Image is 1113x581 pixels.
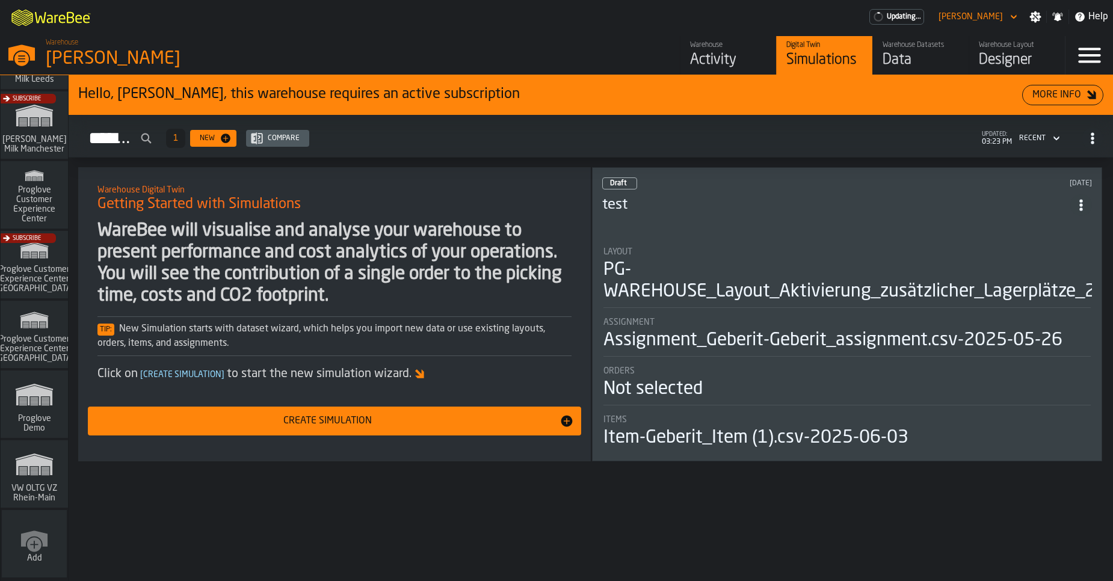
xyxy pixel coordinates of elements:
[603,330,1062,351] div: Assignment_Geberit-Geberit_assignment.csv-2025-05-26
[27,553,42,563] span: Add
[786,51,863,70] div: Simulations
[610,180,627,187] span: Draft
[603,366,1091,376] div: Title
[5,484,63,503] span: VW OLTG VZ Rhein-Main
[602,235,1092,451] section: card-SimulationDashboardCard-draft
[602,195,1070,215] h3: test
[1,91,68,161] a: link-to-/wh/i/b09612b5-e9f1-4a3a-b0a4-784729d61419/simulations
[1069,10,1113,24] label: button-toggle-Help
[1065,36,1113,75] label: button-toggle-Menu
[872,36,969,75] a: link-to-/wh/i/1653e8cc-126b-480f-9c47-e01e76aa4a88/data
[190,130,236,147] button: button-New
[603,318,655,327] span: Assignment
[263,134,304,143] div: Compare
[934,10,1020,24] div: DropdownMenuValue-Sebastian Petruch Petruch
[97,220,572,307] div: WareBee will visualise and analyse your warehouse to present performance and cost analytics of yo...
[690,51,766,70] div: Activity
[603,415,1091,425] div: Title
[680,36,776,75] a: link-to-/wh/i/1653e8cc-126b-480f-9c47-e01e76aa4a88/feed/
[1028,88,1086,102] div: More Info
[95,414,560,428] div: Create Simulation
[869,9,924,25] div: Menu Subscription
[603,247,1091,308] div: stat-Layout
[786,41,863,49] div: Digital Twin
[138,370,227,379] span: Create Simulation
[173,134,178,143] span: 1
[13,235,41,242] span: Subscribe
[883,51,959,70] div: Data
[592,167,1102,461] div: ItemListCard-DashboardItemContainer
[1,370,68,440] a: link-to-/wh/i/e36b03eb-bea5-40ab-83a2-6422b9ded721/simulations
[97,324,114,336] span: Tip:
[1019,134,1046,143] div: DropdownMenuValue-4
[46,48,371,70] div: [PERSON_NAME]
[603,318,1091,357] div: stat-Assignment
[1088,10,1108,24] span: Help
[5,414,63,433] span: Proglove Demo
[602,177,637,189] div: status-0 2
[969,36,1065,75] a: link-to-/wh/i/1653e8cc-126b-480f-9c47-e01e76aa4a88/designer
[982,138,1012,146] span: 03:23 PM
[1,440,68,510] a: link-to-/wh/i/44979e6c-6f66-405e-9874-c1e29f02a54a/simulations
[979,51,1055,70] div: Designer
[221,370,224,379] span: ]
[13,96,41,102] span: Subscribe
[939,12,1003,22] div: DropdownMenuValue-Sebastian Petruch Petruch
[1025,11,1046,23] label: button-toggle-Settings
[78,85,1022,104] div: Hello, [PERSON_NAME], this warehouse requires an active subscription
[603,318,1091,327] div: Title
[776,36,872,75] a: link-to-/wh/i/1653e8cc-126b-480f-9c47-e01e76aa4a88/simulations
[603,247,1091,257] div: Title
[603,366,635,376] span: Orders
[46,38,78,47] span: Warehouse
[603,247,632,257] span: Layout
[869,9,924,25] a: link-to-/wh/i/1653e8cc-126b-480f-9c47-e01e76aa4a88/pricing/
[690,41,766,49] div: Warehouse
[97,195,301,214] span: Getting Started with Simulations
[1022,85,1103,105] button: button-More Info
[246,130,309,147] button: button-Compare
[69,115,1113,158] h2: button-Simulations
[5,185,63,224] span: Proglove Customer Experience Center
[1,161,68,231] a: link-to-/wh/i/ad8a128b-0962-41b6-b9c5-f48cc7973f93/simulations
[161,129,190,148] div: ButtonLoadMore-Load More-Prev-First-Last
[866,179,1092,188] div: Updated: 6/16/2025, 2:25:12 PM Created: 6/16/2025, 2:25:02 PM
[1047,11,1068,23] label: button-toggle-Notifications
[195,134,220,143] div: New
[603,378,703,400] div: Not selected
[979,41,1055,49] div: Warehouse Layout
[1,301,68,370] a: link-to-/wh/i/b725f59e-a7b8-4257-9acf-85a504d5909c/simulations
[982,131,1012,138] span: updated:
[603,415,1091,449] div: stat-Items
[88,177,581,220] div: title-Getting Started with Simulations
[140,370,143,379] span: [
[1014,131,1062,146] div: DropdownMenuValue-4
[78,167,591,461] div: ItemListCard-
[2,510,67,580] a: link-to-/wh/new
[97,183,572,195] h2: Sub Title
[603,366,1091,405] div: stat-Orders
[883,41,959,49] div: Warehouse Datasets
[887,13,921,21] span: Updating...
[97,322,572,351] div: New Simulation starts with dataset wizard, which helps you import new data or use existing layout...
[603,427,908,449] div: Item-Geberit_Item (1).csv-2025-06-03
[97,366,572,383] div: Click on to start the new simulation wizard.
[603,415,627,425] span: Items
[69,75,1113,115] div: ItemListCard-
[88,407,581,435] button: button-Create Simulation
[1,231,68,301] a: link-to-/wh/i/fa949e79-6535-42a1-9210-3ec8e248409d/simulations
